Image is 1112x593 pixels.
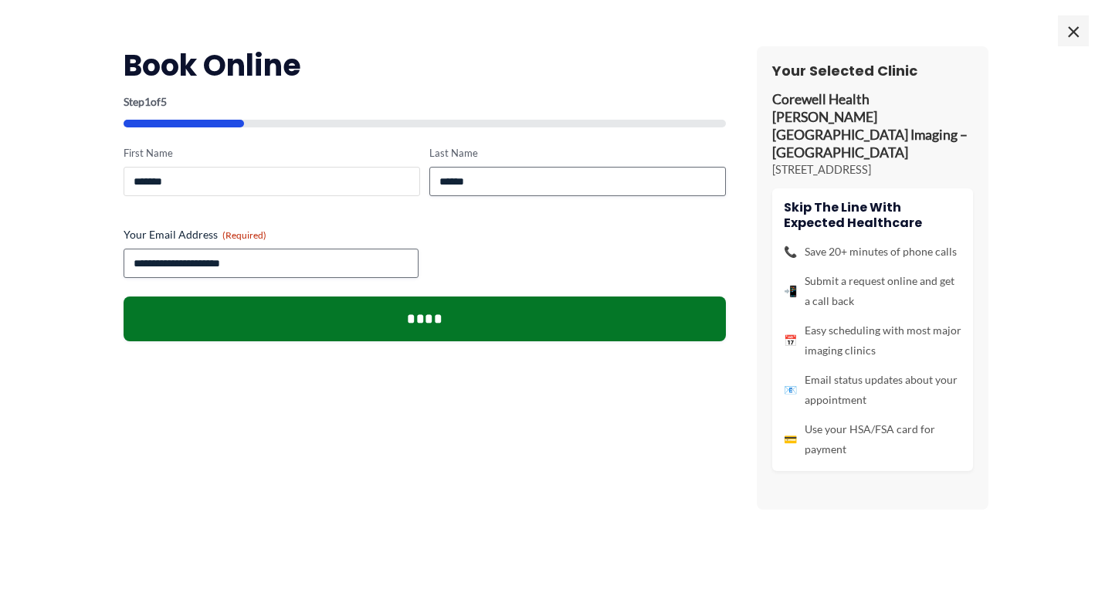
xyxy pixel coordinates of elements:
[784,330,797,351] span: 📅
[772,162,973,178] p: [STREET_ADDRESS]
[161,95,167,108] span: 5
[124,46,726,84] h2: Book Online
[124,227,726,242] label: Your Email Address
[784,370,961,410] li: Email status updates about your appointment
[784,429,797,449] span: 💳
[784,200,961,229] h4: Skip the line with Expected Healthcare
[784,242,797,262] span: 📞
[222,229,266,241] span: (Required)
[784,271,961,311] li: Submit a request online and get a call back
[124,146,420,161] label: First Name
[784,419,961,459] li: Use your HSA/FSA card for payment
[1058,15,1089,46] span: ×
[784,320,961,361] li: Easy scheduling with most major imaging clinics
[784,281,797,301] span: 📲
[772,91,973,161] p: Corewell Health [PERSON_NAME][GEOGRAPHIC_DATA] Imaging – [GEOGRAPHIC_DATA]
[144,95,151,108] span: 1
[772,62,973,80] h3: Your Selected Clinic
[429,146,726,161] label: Last Name
[124,97,726,107] p: Step of
[784,242,961,262] li: Save 20+ minutes of phone calls
[784,380,797,400] span: 📧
